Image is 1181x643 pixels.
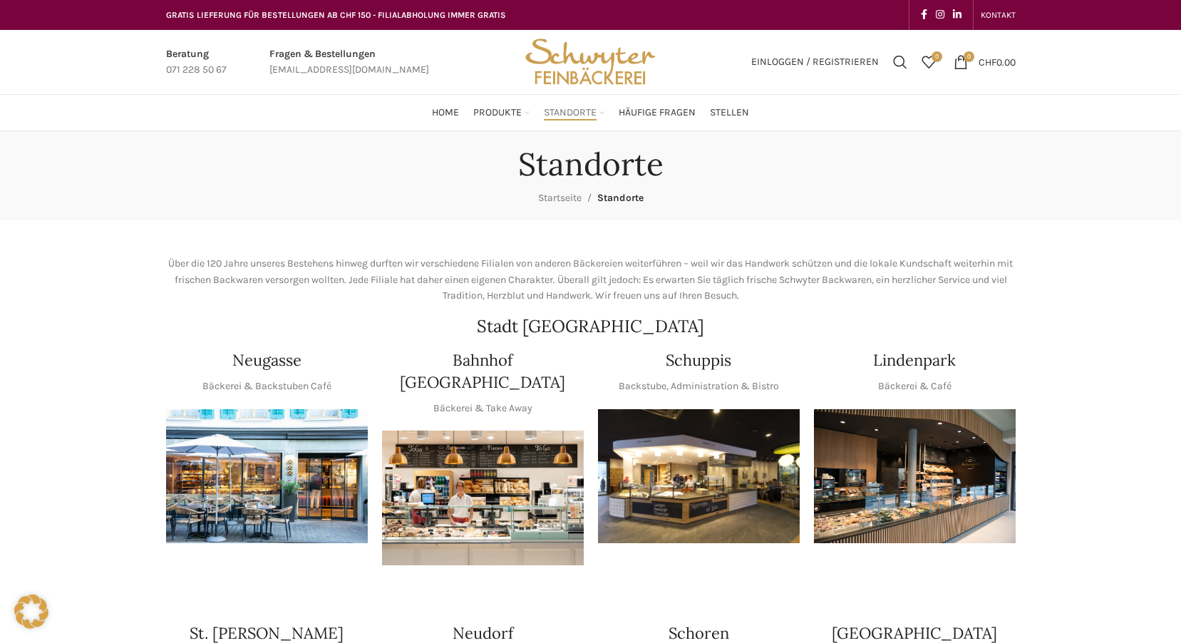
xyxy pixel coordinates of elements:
h4: Lindenpark [873,349,956,371]
span: Home [432,106,459,120]
h2: Stadt [GEOGRAPHIC_DATA] [166,318,1016,335]
a: Infobox link [166,46,227,78]
a: Startseite [538,192,582,204]
span: Standorte [597,192,644,204]
div: Main navigation [159,98,1023,127]
span: 0 [932,51,942,62]
p: Über die 120 Jahre unseres Bestehens hinweg durften wir verschiedene Filialen von anderen Bäckere... [166,256,1016,304]
h1: Standorte [518,145,664,183]
h4: Schuppis [666,349,731,371]
a: Infobox link [269,46,429,78]
img: 017-e1571925257345 [814,409,1016,544]
h4: Bahnhof [GEOGRAPHIC_DATA] [382,349,584,393]
a: Einloggen / Registrieren [744,48,886,76]
span: GRATIS LIEFERUNG FÜR BESTELLUNGEN AB CHF 150 - FILIALABHOLUNG IMMER GRATIS [166,10,506,20]
p: Bäckerei & Backstuben Café [202,379,331,394]
a: KONTAKT [981,1,1016,29]
a: Linkedin social link [949,5,966,25]
a: Häufige Fragen [619,98,696,127]
div: Meine Wunschliste [914,48,943,76]
p: Backstube, Administration & Bistro [619,379,779,394]
a: Stellen [710,98,749,127]
img: Neugasse [166,409,368,544]
a: Suchen [886,48,914,76]
span: KONTAKT [981,10,1016,20]
a: Instagram social link [932,5,949,25]
img: Bäckerei Schwyter [520,30,660,94]
span: Stellen [710,106,749,120]
span: CHF [979,56,996,68]
a: 0 [914,48,943,76]
p: Bäckerei & Café [878,379,951,394]
span: Einloggen / Registrieren [751,57,879,67]
div: Secondary navigation [974,1,1023,29]
h4: Neugasse [232,349,301,371]
a: Facebook social link [917,5,932,25]
a: Standorte [544,98,604,127]
span: Häufige Fragen [619,106,696,120]
span: Produkte [473,106,522,120]
img: Bahnhof St. Gallen [382,431,584,565]
img: 150130-Schwyter-013 [598,409,800,544]
span: Standorte [544,106,597,120]
a: Produkte [473,98,530,127]
a: 0 CHF0.00 [947,48,1023,76]
p: Bäckerei & Take Away [433,401,532,416]
a: Home [432,98,459,127]
bdi: 0.00 [979,56,1016,68]
span: 0 [964,51,974,62]
a: Site logo [520,55,660,67]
